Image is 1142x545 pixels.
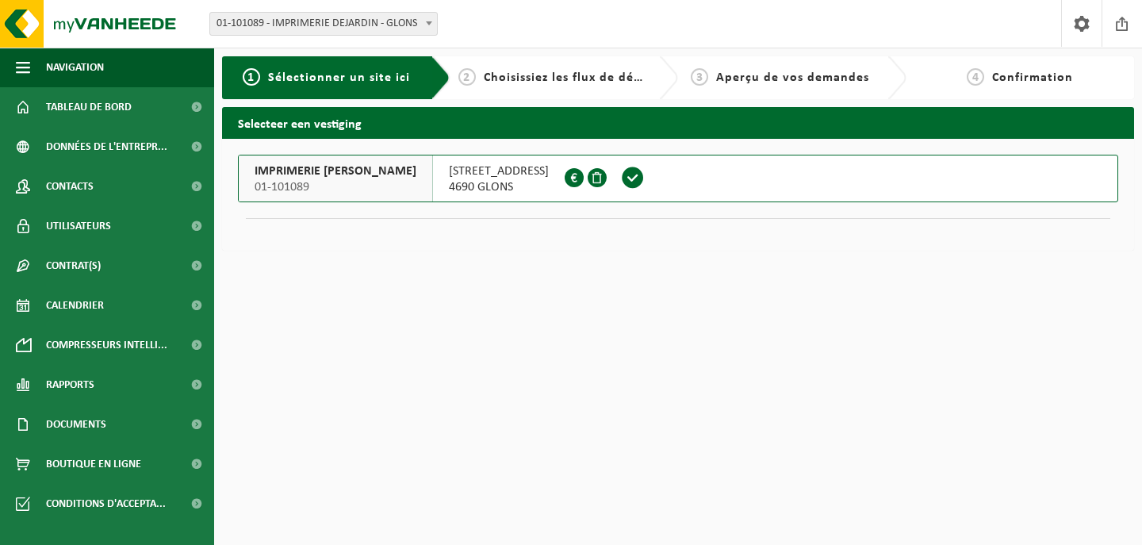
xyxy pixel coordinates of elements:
span: Compresseurs intelli... [46,325,167,365]
span: 01-101089 [255,179,416,195]
span: 4 [967,68,984,86]
span: Choisissiez les flux de déchets et récipients [484,71,748,84]
span: 2 [458,68,476,86]
span: Confirmation [992,71,1073,84]
span: Contrat(s) [46,246,101,286]
span: Sélectionner un site ici [268,71,410,84]
span: 01-101089 - IMPRIMERIE DEJARDIN - GLONS [209,12,438,36]
span: Rapports [46,365,94,405]
span: Aperçu de vos demandes [716,71,869,84]
span: Contacts [46,167,94,206]
span: 1 [243,68,260,86]
span: 3 [691,68,708,86]
span: Conditions d'accepta... [46,484,166,524]
span: Boutique en ligne [46,444,141,484]
span: IMPRIMERIE [PERSON_NAME] [255,163,416,179]
span: Tableau de bord [46,87,132,127]
span: Navigation [46,48,104,87]
span: Calendrier [46,286,104,325]
span: Utilisateurs [46,206,111,246]
span: 4690 GLONS [449,179,549,195]
span: [STREET_ADDRESS] [449,163,549,179]
span: 01-101089 - IMPRIMERIE DEJARDIN - GLONS [210,13,437,35]
span: Données de l'entrepr... [46,127,167,167]
button: IMPRIMERIE [PERSON_NAME] 01-101089 [STREET_ADDRESS]4690 GLONS [238,155,1118,202]
h2: Selecteer een vestiging [222,107,1134,138]
span: Documents [46,405,106,444]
